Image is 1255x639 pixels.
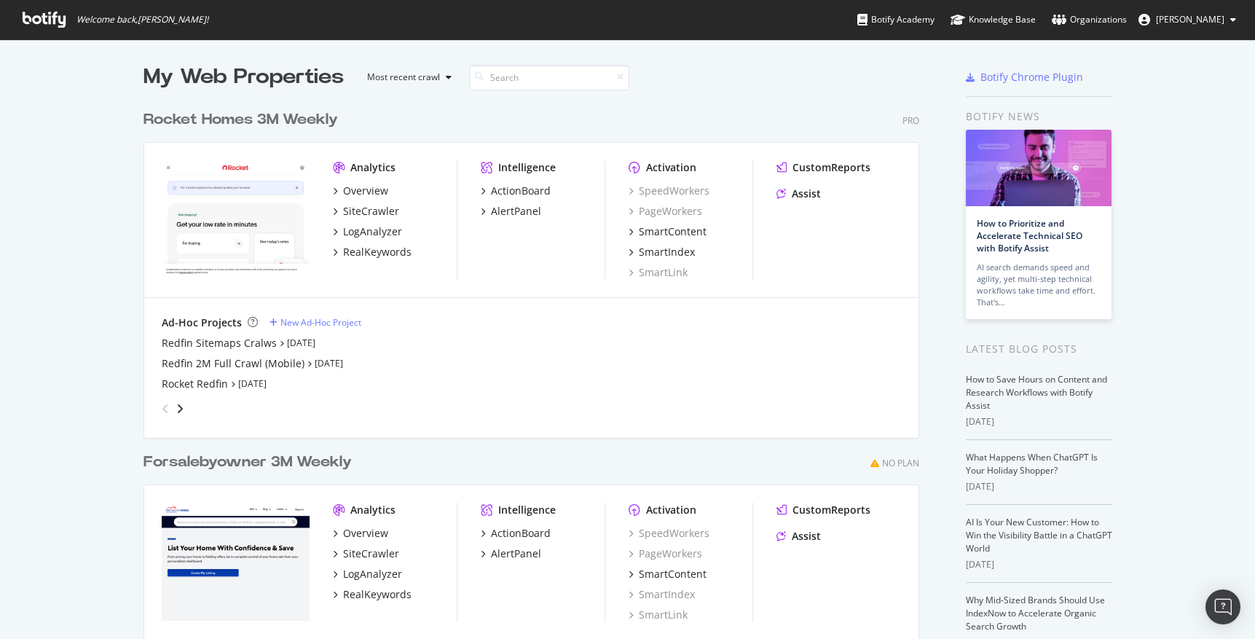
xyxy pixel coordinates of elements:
div: Assist [792,529,821,544]
div: AI search demands speed and agility, yet multi-step technical workflows take time and effort. Tha... [977,262,1101,308]
div: SiteCrawler [343,204,399,219]
a: PageWorkers [629,546,702,561]
a: How to Save Hours on Content and Research Workflows with Botify Assist [966,373,1107,412]
a: SmartLink [629,608,688,622]
a: SpeedWorkers [629,526,709,541]
a: SmartContent [629,224,707,239]
a: Assist [776,187,821,201]
div: [DATE] [966,415,1112,428]
div: Pro [902,114,919,127]
a: [DATE] [238,377,267,390]
div: SmartContent [639,567,707,581]
a: LogAnalyzer [333,224,402,239]
div: SiteCrawler [343,546,399,561]
a: ActionBoard [481,184,551,198]
div: ActionBoard [491,184,551,198]
div: [DATE] [966,558,1112,571]
a: RealKeywords [333,245,412,259]
div: Botify news [966,109,1112,125]
div: angle-right [175,401,185,416]
a: LogAnalyzer [333,567,402,581]
img: How to Prioritize and Accelerate Technical SEO with Botify Assist [966,130,1112,206]
div: Analytics [350,503,396,517]
a: Overview [333,184,388,198]
a: Overview [333,526,388,541]
div: Knowledge Base [951,12,1036,27]
div: Latest Blog Posts [966,341,1112,357]
a: RealKeywords [333,587,412,602]
div: Analytics [350,160,396,175]
div: RealKeywords [343,587,412,602]
div: My Web Properties [143,63,344,92]
a: Assist [776,529,821,544]
a: AlertPanel [481,546,541,561]
a: Redfin 2M Full Crawl (Mobile) [162,356,304,371]
a: Rocket Redfin [162,377,228,391]
div: Botify Academy [857,12,935,27]
a: AI Is Your New Customer: How to Win the Visibility Battle in a ChatGPT World [966,516,1112,554]
div: Open Intercom Messenger [1205,589,1240,624]
a: SmartLink [629,265,688,280]
div: SmartContent [639,224,707,239]
div: CustomReports [792,160,870,175]
a: SmartIndex [629,245,695,259]
a: Botify Chrome Plugin [966,70,1083,85]
a: SiteCrawler [333,546,399,561]
a: CustomReports [776,160,870,175]
div: Most recent crawl [367,73,440,82]
span: Welcome back, [PERSON_NAME] ! [76,14,208,26]
div: Ad-Hoc Projects [162,315,242,330]
a: CustomReports [776,503,870,517]
div: Overview [343,526,388,541]
div: No Plan [882,457,919,469]
div: Forsalebyowner 3M Weekly [143,452,352,473]
a: SmartIndex [629,587,695,602]
a: Forsalebyowner 3M Weekly [143,452,358,473]
div: Intelligence [498,503,556,517]
div: CustomReports [792,503,870,517]
div: SmartIndex [639,245,695,259]
div: AlertPanel [491,546,541,561]
button: [PERSON_NAME] [1127,8,1248,31]
img: www.rocket.com [162,160,310,278]
div: Activation [646,160,696,175]
a: How to Prioritize and Accelerate Technical SEO with Botify Assist [977,217,1082,254]
div: Intelligence [498,160,556,175]
div: Organizations [1052,12,1127,27]
a: [DATE] [287,337,315,349]
div: Activation [646,503,696,517]
div: [DATE] [966,480,1112,493]
div: RealKeywords [343,245,412,259]
div: Rocket Homes 3M Weekly [143,109,338,130]
a: [DATE] [315,357,343,369]
a: ActionBoard [481,526,551,541]
div: LogAnalyzer [343,567,402,581]
a: PageWorkers [629,204,702,219]
a: Redfin Sitemaps Cralws [162,336,277,350]
a: SmartContent [629,567,707,581]
div: LogAnalyzer [343,224,402,239]
a: New Ad-Hoc Project [270,316,361,329]
div: ActionBoard [491,526,551,541]
a: SpeedWorkers [629,184,709,198]
a: AlertPanel [481,204,541,219]
button: Most recent crawl [355,66,457,89]
div: angle-left [156,397,175,420]
div: Botify Chrome Plugin [980,70,1083,85]
a: Rocket Homes 3M Weekly [143,109,344,130]
div: New Ad-Hoc Project [280,316,361,329]
a: Why Mid-Sized Brands Should Use IndexNow to Accelerate Organic Search Growth [966,594,1105,632]
img: forsalebyowner.com [162,503,310,621]
a: SiteCrawler [333,204,399,219]
span: Vlajko Knezic [1156,13,1224,26]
